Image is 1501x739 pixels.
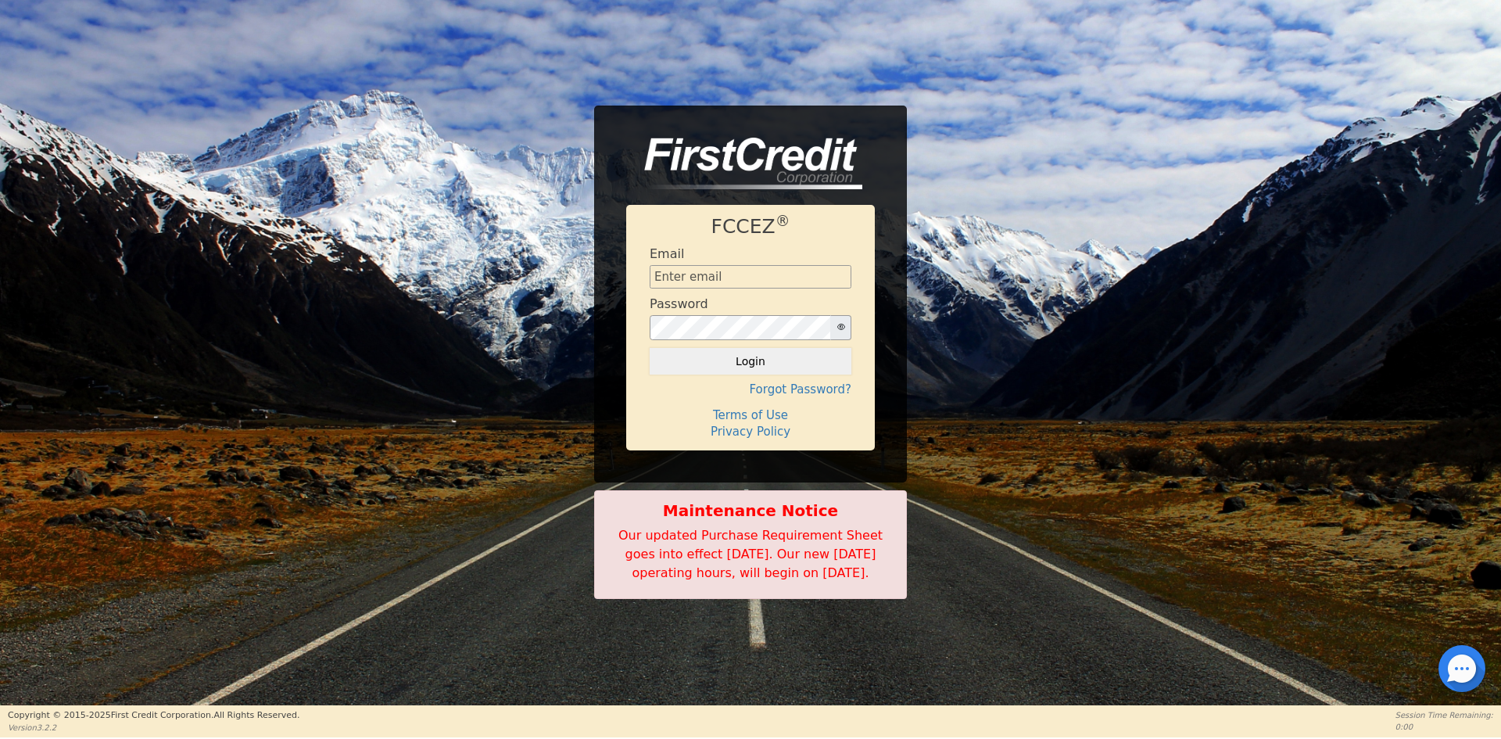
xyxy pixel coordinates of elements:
[650,265,851,289] input: Enter email
[776,213,790,229] sup: ®
[8,722,299,734] p: Version 3.2.2
[650,315,831,340] input: password
[603,499,898,522] b: Maintenance Notice
[618,528,883,580] span: Our updated Purchase Requirement Sheet goes into effect [DATE]. Our new [DATE] operating hours, w...
[650,296,708,311] h4: Password
[650,425,851,439] h4: Privacy Policy
[8,709,299,723] p: Copyright © 2015- 2025 First Credit Corporation.
[626,138,862,189] img: logo-CMu_cnol.png
[650,246,684,261] h4: Email
[1395,721,1493,733] p: 0:00
[650,348,851,375] button: Login
[650,215,851,239] h1: FCCEZ
[650,408,851,422] h4: Terms of Use
[1395,709,1493,721] p: Session Time Remaining:
[650,382,851,396] h4: Forgot Password?
[213,710,299,720] span: All Rights Reserved.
